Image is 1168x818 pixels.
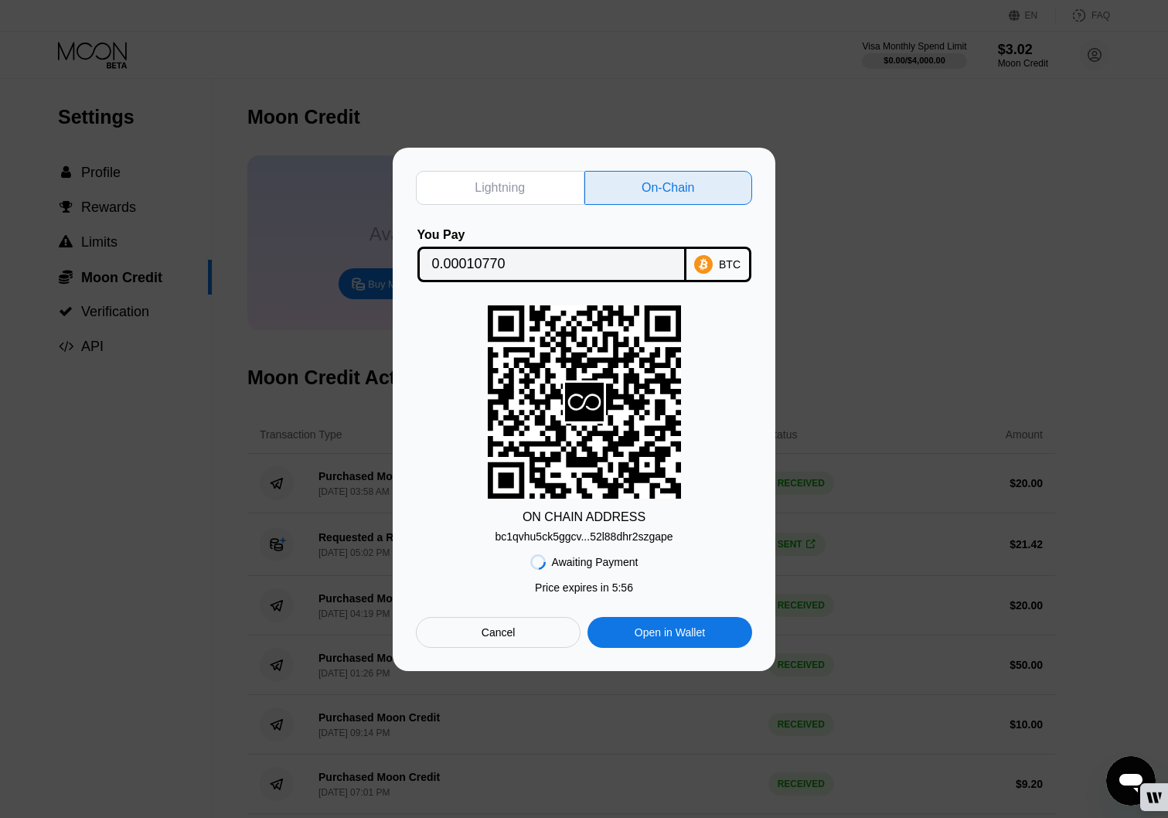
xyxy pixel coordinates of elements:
div: You PayBTC [416,228,752,282]
div: bc1qvhu5ck5ggcv...52l88dhr2szgape [495,530,673,543]
div: On-Chain [642,180,694,196]
div: Cancel [416,617,581,648]
div: bc1qvhu5ck5ggcv...52l88dhr2szgape [495,524,673,543]
div: Open in Wallet [587,617,752,648]
div: On-Chain [584,171,753,205]
iframe: Button to launch messaging window [1106,756,1156,806]
div: BTC [719,258,741,271]
div: Lightning [475,180,525,196]
span: 5 : 56 [612,581,633,594]
div: Lightning [416,171,584,205]
div: Cancel [482,625,516,639]
div: Open in Wallet [635,625,705,639]
div: You Pay [417,228,686,242]
div: ON CHAIN ADDRESS [523,510,645,524]
div: Awaiting Payment [552,556,638,568]
div: Price expires in [535,581,633,594]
